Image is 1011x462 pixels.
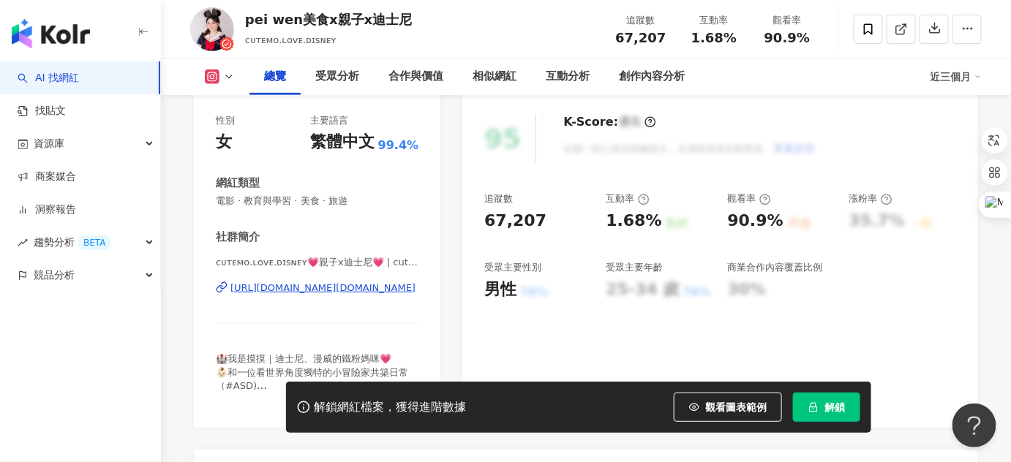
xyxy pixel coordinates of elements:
[216,230,260,245] div: 社群簡介
[18,238,28,248] span: rise
[34,226,111,259] span: 趨勢分析
[546,68,590,86] div: 互動分析
[216,281,418,295] a: [URL][DOMAIN_NAME][DOMAIN_NAME]
[314,400,466,415] div: 解鎖網紅檔案，獲得進階數據
[18,202,76,217] a: 洞察報告
[606,210,661,232] div: 1.68%
[378,137,419,154] span: 99.4%
[484,192,513,205] div: 追蹤數
[728,210,783,232] div: 90.9%
[264,68,286,86] div: 總覽
[606,261,663,274] div: 受眾主要年齡
[190,7,234,51] img: KOL Avatar
[484,261,541,274] div: 受眾主要性別
[230,281,416,295] div: [URL][DOMAIN_NAME][DOMAIN_NAME]
[613,13,669,28] div: 追蹤數
[34,259,75,292] span: 競品分析
[808,402,819,412] span: lock
[310,114,348,127] div: 主要語言
[245,34,337,45] span: ᴄᴜᴛᴇᴍᴏ.ʟᴏᴠᴇ.ᴅɪsɴᴇʏ
[12,19,90,48] img: logo
[216,256,418,269] span: ᴄᴜᴛᴇᴍᴏ.ʟᴏᴠᴇ.ᴅɪsɴᴇʏ💗親子x迪士尼💗 | cutemo.love.disney
[18,71,79,86] a: searchAI 找網紅
[705,401,767,413] span: 觀看圖表範例
[484,210,546,232] div: 67,207
[216,114,235,127] div: 性別
[759,13,815,28] div: 觀看率
[388,68,443,86] div: 合作與價值
[310,131,375,154] div: 繁體中文
[764,31,810,45] span: 90.9%
[931,65,982,88] div: 近三個月
[606,192,649,205] div: 互動率
[686,13,742,28] div: 互動率
[18,170,76,184] a: 商案媒合
[473,68,516,86] div: 相似網紅
[216,194,418,208] span: 電影 · 教育與學習 · 美食 · 旅遊
[34,127,64,160] span: 資源庫
[563,114,656,130] div: K-Score :
[216,175,260,191] div: 網紅類型
[216,353,408,431] span: 🏰我是摸摸｜迪士尼、漫威的鐵粉媽咪💗 👶🏻和一位看世界角度獨特的小冒險家共築日常（#ASD) ✨分享療癒日常｜主題樂園｜育兒旅程 💌聯繫信箱：[EMAIL_ADDRESS][DOMAIN_NAME]
[78,235,111,250] div: BETA
[18,104,66,118] a: 找貼文
[615,30,666,45] span: 67,207
[824,401,845,413] span: 解鎖
[674,393,782,422] button: 觀看圖表範例
[216,131,232,154] div: 女
[691,31,737,45] span: 1.68%
[245,10,412,29] div: pei wen美食x親子x迪士尼
[619,68,685,86] div: 創作內容分析
[849,192,892,205] div: 漲粉率
[793,393,860,422] button: 解鎖
[728,192,771,205] div: 觀看率
[728,261,823,274] div: 商業合作內容覆蓋比例
[484,279,516,301] div: 男性
[315,68,359,86] div: 受眾分析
